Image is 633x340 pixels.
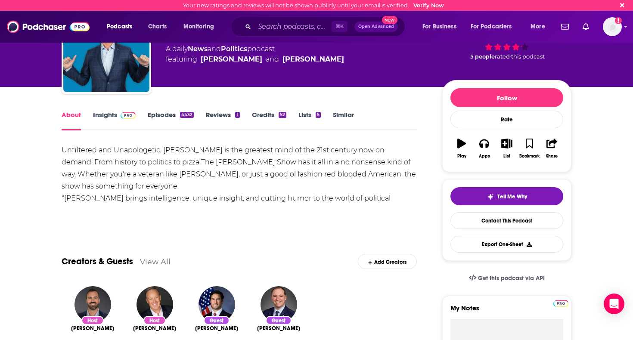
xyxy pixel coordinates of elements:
[282,54,344,65] a: Sean Spicer
[503,154,510,159] div: List
[604,294,624,314] div: Open Intercom Messenger
[558,19,572,34] a: Show notifications dropdown
[450,111,563,128] div: Rate
[180,112,194,118] div: 4432
[183,21,214,33] span: Monitoring
[195,325,238,332] span: [PERSON_NAME]
[148,21,167,33] span: Charts
[239,17,413,37] div: Search podcasts, credits, & more...
[204,316,230,325] div: Guest
[518,133,540,164] button: Bookmark
[266,316,292,325] div: Guest
[316,112,321,118] div: 5
[333,111,354,130] a: Similar
[177,20,225,34] button: open menu
[252,111,286,130] a: Credits52
[422,21,456,33] span: For Business
[358,254,417,269] div: Add Creators
[579,19,593,34] a: Show notifications dropdown
[133,325,176,332] a: Sean Spicer
[487,193,494,200] img: tell me why sparkle
[257,325,300,332] span: [PERSON_NAME]
[450,187,563,205] button: tell me why sparkleTell Me Why
[470,53,495,60] span: 5 people
[254,20,332,34] input: Search podcasts, credits, & more...
[81,316,104,325] div: Host
[473,133,495,164] button: Apps
[354,22,398,32] button: Open AdvancedNew
[121,112,136,119] img: Podchaser Pro
[133,325,176,332] span: [PERSON_NAME]
[199,286,235,323] img: Brandon Gill
[541,133,563,164] button: Share
[266,54,279,65] span: and
[148,111,194,130] a: Episodes4432
[74,286,111,323] img: Jesse Kelly
[457,154,466,159] div: Play
[221,45,247,53] a: Politics
[495,53,545,60] span: rated this podcast
[101,20,143,34] button: open menu
[62,111,81,130] a: About
[195,325,238,332] a: Brandon Gill
[465,20,524,34] button: open menu
[603,17,622,36] span: Logged in as brendanmontesinos1
[201,54,262,65] a: Jesse Kelly
[416,20,467,34] button: open menu
[479,154,490,159] div: Apps
[358,25,394,29] span: Open Advanced
[206,111,239,130] a: Reviews1
[450,236,563,253] button: Export One-Sheet
[62,256,133,267] a: Creators & Guests
[382,16,397,24] span: New
[413,2,444,9] a: Verify Now
[261,286,297,323] img: Brandon J. Weichert
[615,17,622,24] svg: Email not verified
[462,268,552,289] a: Get this podcast via API
[603,17,622,36] img: User Profile
[71,325,114,332] span: [PERSON_NAME]
[531,21,545,33] span: More
[208,45,221,53] span: and
[63,6,149,92] img: The Jesse Kelly Show
[183,2,444,9] div: Your new ratings and reviews will not be shown publicly until your email is verified.
[235,112,239,118] div: 1
[7,19,90,35] img: Podchaser - Follow, Share and Rate Podcasts
[137,286,173,323] img: Sean Spicer
[478,275,545,282] span: Get this podcast via API
[143,316,166,325] div: Host
[546,154,558,159] div: Share
[553,299,568,307] a: Pro website
[93,111,136,130] a: InsightsPodchaser Pro
[140,257,171,266] a: View All
[143,20,172,34] a: Charts
[166,44,344,65] div: A daily podcast
[298,111,321,130] a: Lists5
[450,212,563,229] a: Contact This Podcast
[450,88,563,107] button: Follow
[257,325,300,332] a: Brandon J. Weichert
[450,304,563,319] label: My Notes
[107,21,132,33] span: Podcasts
[450,133,473,164] button: Play
[62,144,417,216] div: Unfiltered and Unapologetic, [PERSON_NAME] is the greatest mind of the 21st century now on demand...
[279,112,286,118] div: 52
[524,20,556,34] button: open menu
[166,54,344,65] span: featuring
[71,325,114,332] a: Jesse Kelly
[553,300,568,307] img: Podchaser Pro
[496,133,518,164] button: List
[471,21,512,33] span: For Podcasters
[188,45,208,53] a: News
[519,154,540,159] div: Bookmark
[497,193,527,200] span: Tell Me Why
[603,17,622,36] button: Show profile menu
[332,21,348,32] span: ⌘ K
